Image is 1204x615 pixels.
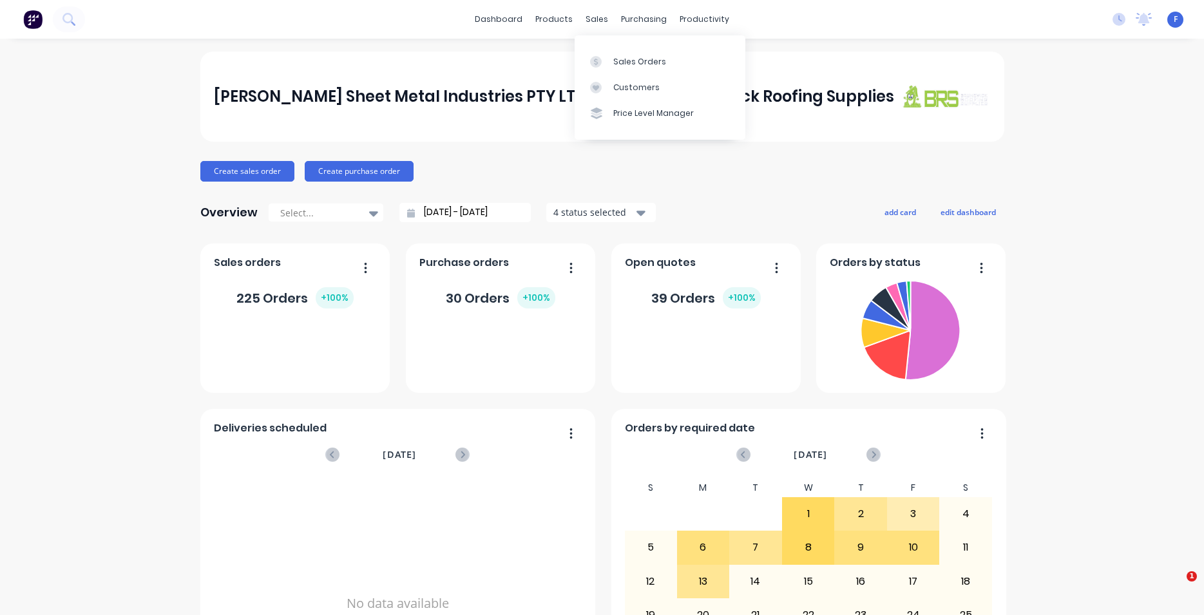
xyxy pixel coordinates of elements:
button: Create sales order [200,161,294,182]
div: 3 [888,498,939,530]
div: 11 [940,531,991,563]
div: F [887,478,940,497]
div: 14 [730,565,781,598]
div: + 100 % [316,287,354,308]
div: 4 status selected [553,205,635,219]
div: 18 [940,565,991,598]
div: T [729,478,782,497]
div: Customers [613,82,660,93]
button: add card [876,203,924,220]
span: F [1174,14,1178,25]
span: [DATE] [794,448,827,462]
div: Price Level Manager [613,108,694,119]
div: M [677,478,730,497]
div: W [782,478,835,497]
div: 2 [835,498,886,530]
span: [DATE] [383,448,416,462]
span: Open quotes [625,255,696,270]
div: T [834,478,887,497]
button: Create purchase order [305,161,414,182]
a: Customers [575,75,745,100]
div: productivity [673,10,736,29]
div: 1 [783,498,834,530]
iframe: Intercom live chat [1160,571,1191,602]
div: 16 [835,565,886,598]
div: + 100 % [723,287,761,308]
img: J A Sheet Metal Industries PTY LTD trading as Brunswick Roofing Supplies [900,84,990,108]
a: dashboard [468,10,529,29]
div: 13 [678,565,729,598]
span: Orders by status [830,255,921,270]
div: 4 [940,498,991,530]
div: 15 [783,565,834,598]
a: Sales Orders [575,48,745,74]
div: S [624,478,677,497]
div: 30 Orders [446,287,555,308]
img: Factory [23,10,43,29]
div: S [939,478,992,497]
div: 9 [835,531,886,563]
div: 12 [625,565,676,598]
div: 225 Orders [236,287,354,308]
div: 10 [888,531,939,563]
div: + 100 % [517,287,555,308]
span: Sales orders [214,255,281,270]
div: products [529,10,579,29]
div: 7 [730,531,781,563]
div: 5 [625,531,676,563]
div: sales [579,10,615,29]
a: Price Level Manager [575,100,745,126]
span: 1 [1187,571,1197,582]
button: edit dashboard [932,203,1004,220]
div: purchasing [615,10,673,29]
div: 17 [888,565,939,598]
div: 6 [678,531,729,563]
div: 39 Orders [651,287,761,308]
button: 4 status selected [546,203,656,222]
div: Sales Orders [613,56,666,68]
div: Overview [200,200,258,225]
div: [PERSON_NAME] Sheet Metal Industries PTY LTD trading as Brunswick Roofing Supplies [214,84,894,109]
span: Purchase orders [419,255,509,270]
div: 8 [783,531,834,563]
